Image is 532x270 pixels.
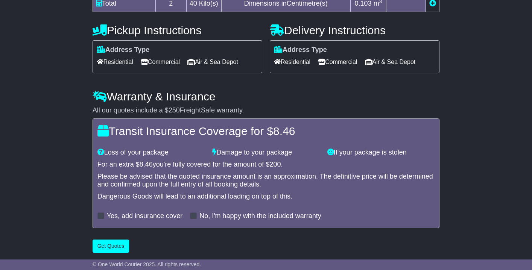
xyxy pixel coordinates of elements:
[97,161,435,169] div: For an extra $ you're fully covered for the amount of $ .
[274,46,327,54] label: Address Type
[199,212,321,220] label: No, I'm happy with the included warranty
[97,173,435,189] div: Please be advised that the quoted insurance amount is an approximation. The definitive price will...
[97,56,133,68] span: Residential
[97,193,435,201] div: Dangerous Goods will lead to an additional loading on top of this.
[324,149,439,157] div: If your package is stolen
[93,106,440,115] div: All our quotes include a $ FreightSafe warranty.
[169,106,180,114] span: 250
[208,149,324,157] div: Damage to your package
[93,24,262,36] h4: Pickup Instructions
[140,161,153,168] span: 8.46
[187,56,238,68] span: Air & Sea Depot
[93,261,201,267] span: © One World Courier 2025. All rights reserved.
[141,56,180,68] span: Commercial
[97,46,150,54] label: Address Type
[365,56,416,68] span: Air & Sea Depot
[107,212,182,220] label: Yes, add insurance cover
[93,90,440,103] h4: Warranty & Insurance
[273,125,295,137] span: 8.46
[270,24,439,36] h4: Delivery Instructions
[318,56,357,68] span: Commercial
[274,56,310,68] span: Residential
[97,125,435,137] h4: Transit Insurance Coverage for $
[94,149,209,157] div: Loss of your package
[93,240,129,253] button: Get Quotes
[269,161,281,168] span: 200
